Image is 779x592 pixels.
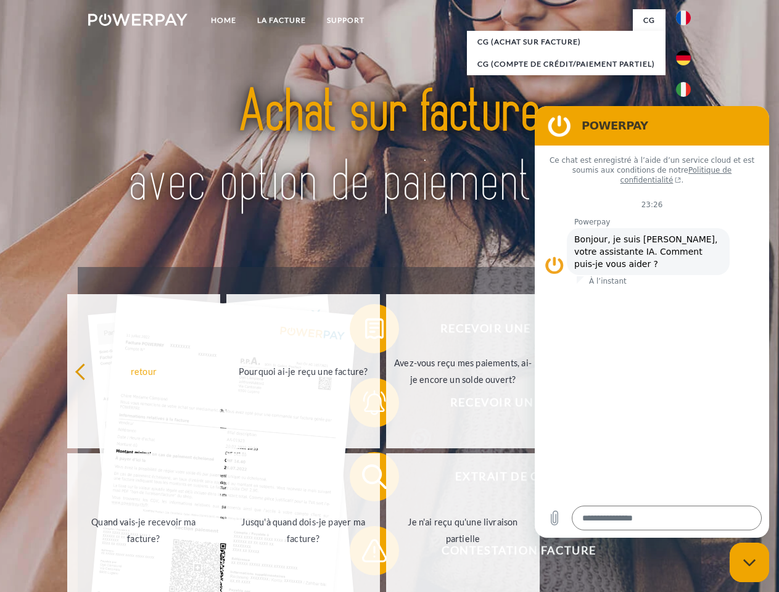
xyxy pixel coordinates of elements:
[234,514,373,547] div: Jusqu'à quand dois-je payer ma facture?
[676,82,691,97] img: it
[118,59,661,236] img: title-powerpay_fr.svg
[676,10,691,25] img: fr
[676,51,691,65] img: de
[316,9,375,31] a: Support
[467,31,666,53] a: CG (achat sur facture)
[386,294,540,448] a: Avez-vous reçu mes paiements, ai-je encore un solde ouvert?
[234,363,373,379] div: Pourquoi ai-je reçu une facture?
[730,543,769,582] iframe: Bouton de lancement de la fenêtre de messagerie, conversation en cours
[467,53,666,75] a: CG (Compte de crédit/paiement partiel)
[75,363,213,379] div: retour
[200,9,247,31] a: Home
[394,514,532,547] div: Je n'ai reçu qu'une livraison partielle
[75,514,213,547] div: Quand vais-je recevoir ma facture?
[247,9,316,31] a: LA FACTURE
[88,14,188,26] img: logo-powerpay-white.svg
[633,9,666,31] a: CG
[394,355,532,388] div: Avez-vous reçu mes paiements, ai-je encore un solde ouvert?
[535,106,769,538] iframe: Fenêtre de messagerie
